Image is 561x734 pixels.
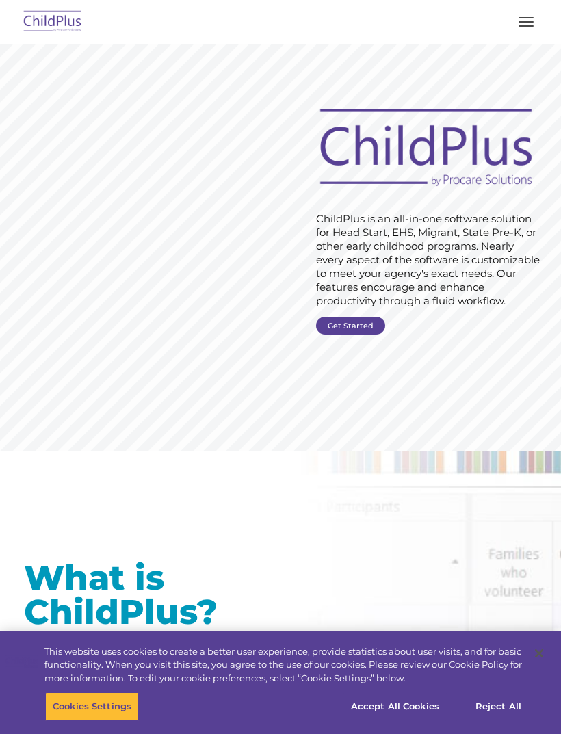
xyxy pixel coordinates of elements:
[21,6,85,38] img: ChildPlus by Procare Solutions
[44,645,522,685] div: This website uses cookies to create a better user experience, provide statistics about user visit...
[343,692,447,720] button: Accept All Cookies
[524,638,554,668] button: Close
[316,212,540,308] rs-layer: ChildPlus is an all-in-one software solution for Head Start, EHS, Migrant, State Pre-K, or other ...
[45,692,139,720] button: Cookies Settings
[316,317,385,335] a: Get Started
[24,561,270,629] h1: What is ChildPlus?
[456,692,541,720] button: Reject All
